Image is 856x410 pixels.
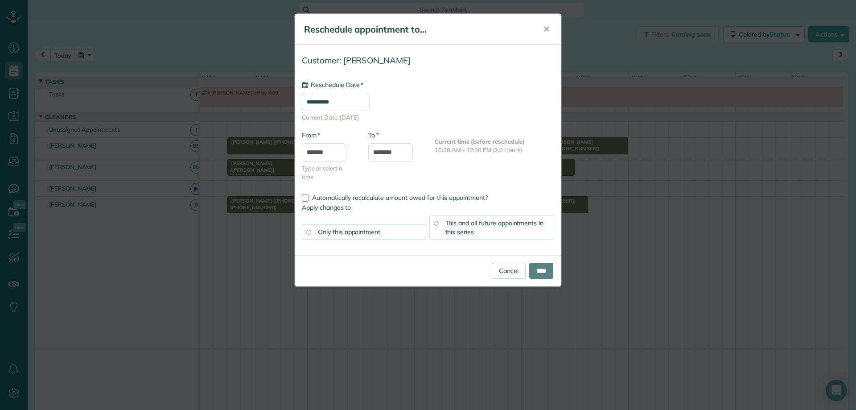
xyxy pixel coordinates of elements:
b: Current time (before reschedule) [435,138,525,145]
span: Current Date: [DATE] [302,113,554,122]
span: Automatically recalculate amount owed for this appointment? [312,194,488,202]
span: This and all future appointments in this series [445,219,544,236]
p: 10:30 AM - 12:30 PM (2.0 Hours) [435,146,554,154]
label: Apply changes to [302,203,554,212]
label: Reschedule Date [302,80,363,89]
label: To [368,131,379,140]
h5: Reschedule appointment to... [304,23,531,36]
label: From [302,131,320,140]
span: ✕ [543,24,550,34]
input: This and all future appointments in this series [434,221,438,225]
span: Type or select a time [302,164,355,181]
h4: Customer: [PERSON_NAME] [302,56,554,65]
input: Only this appointment [306,230,311,234]
a: Cancel [492,263,526,279]
span: Only this appointment [318,228,380,236]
